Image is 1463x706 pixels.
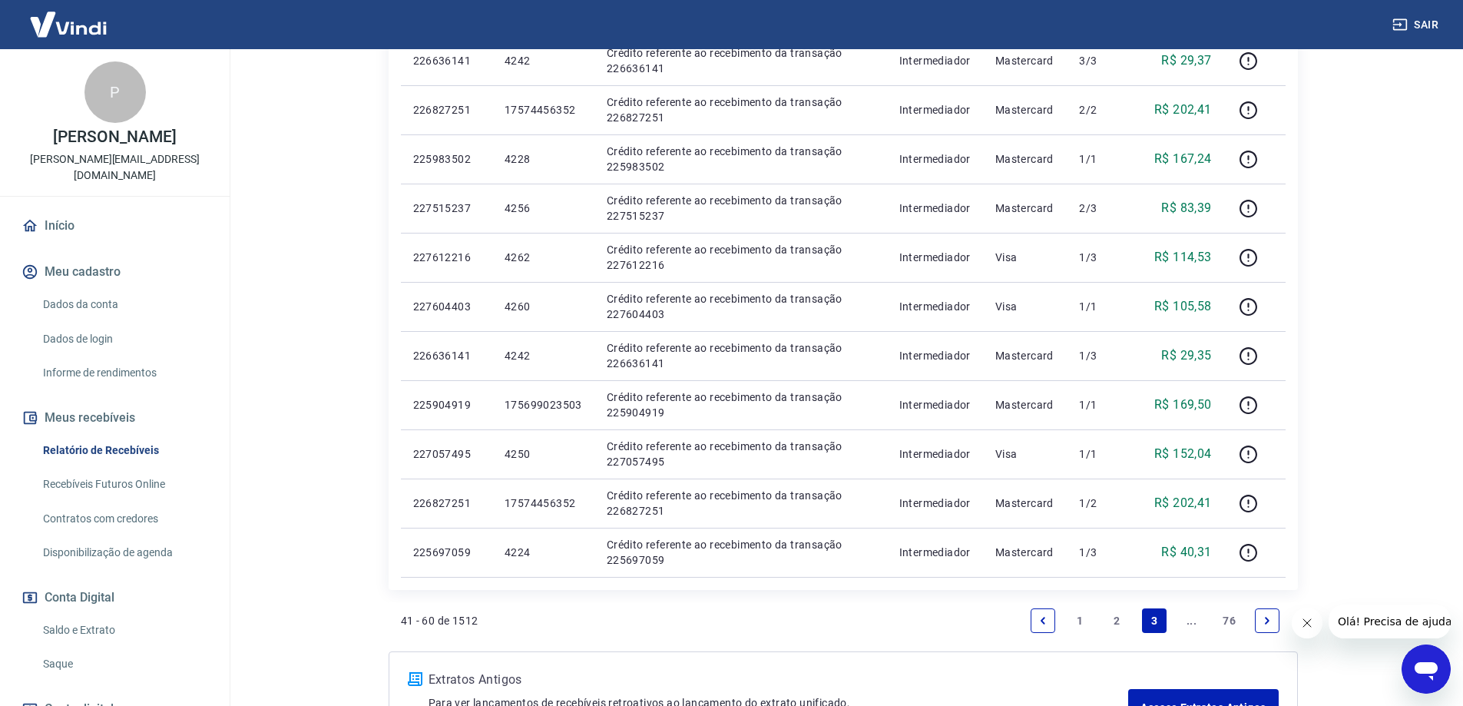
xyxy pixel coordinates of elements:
p: R$ 105,58 [1154,297,1212,316]
p: 226636141 [413,53,480,68]
p: 227515237 [413,201,480,216]
p: R$ 83,39 [1161,199,1211,217]
p: Mastercard [995,545,1055,560]
p: Crédito referente ao recebimento da transação 226827251 [607,488,875,519]
a: Page 2 [1105,608,1130,633]
img: ícone [408,672,422,686]
a: Saldo e Extrato [37,615,211,646]
p: R$ 167,24 [1154,150,1212,168]
p: [PERSON_NAME][EMAIL_ADDRESS][DOMAIN_NAME] [12,151,217,184]
a: Jump forward [1180,608,1204,633]
p: 1/3 [1079,545,1124,560]
p: Mastercard [995,53,1055,68]
a: Page 76 [1216,608,1242,633]
p: 226636141 [413,348,480,363]
a: Previous page [1031,608,1055,633]
p: 227604403 [413,299,480,314]
p: Mastercard [995,348,1055,363]
p: 227057495 [413,446,480,462]
a: Dados de login [37,323,211,355]
p: Crédito referente ao recebimento da transação 225983502 [607,144,875,174]
p: 1/2 [1079,496,1124,511]
p: Intermediador [899,397,971,413]
ul: Pagination [1024,602,1286,639]
p: 17574456352 [505,496,582,511]
p: Mastercard [995,102,1055,118]
p: Mastercard [995,496,1055,511]
a: Início [18,209,211,243]
p: 4262 [505,250,582,265]
p: R$ 114,53 [1154,248,1212,267]
p: Crédito referente ao recebimento da transação 227612216 [607,242,875,273]
p: 4224 [505,545,582,560]
button: Meus recebíveis [18,401,211,435]
p: 17574456352 [505,102,582,118]
p: 4228 [505,151,582,167]
p: Crédito referente ao recebimento da transação 226636141 [607,340,875,371]
p: Crédito referente ao recebimento da transação 227515237 [607,193,875,224]
p: 1/1 [1079,151,1124,167]
p: 2/3 [1079,201,1124,216]
p: Crédito referente ao recebimento da transação 227604403 [607,291,875,322]
button: Conta Digital [18,581,211,615]
p: Crédito referente ao recebimento da transação 227057495 [607,439,875,469]
p: Intermediador [899,348,971,363]
p: 226827251 [413,102,480,118]
p: 4242 [505,53,582,68]
p: 1/1 [1079,397,1124,413]
p: 4242 [505,348,582,363]
p: Crédito referente ao recebimento da transação 225904919 [607,389,875,420]
p: R$ 202,41 [1154,494,1212,512]
p: Visa [995,250,1055,265]
p: Mastercard [995,397,1055,413]
button: Meu cadastro [18,255,211,289]
p: Mastercard [995,151,1055,167]
p: 4260 [505,299,582,314]
p: 4250 [505,446,582,462]
iframe: Fechar mensagem [1292,608,1322,638]
p: 225904919 [413,397,480,413]
a: Page 1 [1067,608,1092,633]
iframe: Mensagem da empresa [1329,605,1451,638]
p: R$ 169,50 [1154,396,1212,414]
a: Recebíveis Futuros Online [37,469,211,500]
p: 1/1 [1079,299,1124,314]
p: 226827251 [413,496,480,511]
a: Disponibilização de agenda [37,537,211,568]
p: 41 - 60 de 1512 [401,613,478,628]
p: Intermediador [899,151,971,167]
iframe: Botão para abrir a janela de mensagens [1402,645,1451,694]
p: Intermediador [899,496,971,511]
p: 225983502 [413,151,480,167]
img: Vindi [18,1,118,48]
a: Contratos com credores [37,503,211,535]
p: R$ 29,35 [1161,346,1211,365]
p: [PERSON_NAME] [53,129,176,145]
p: Intermediador [899,250,971,265]
p: Intermediador [899,201,971,216]
p: 1/1 [1079,446,1124,462]
p: R$ 29,37 [1161,51,1211,70]
p: Visa [995,299,1055,314]
span: Olá! Precisa de ajuda? [9,11,129,23]
p: 1/3 [1079,348,1124,363]
p: Intermediador [899,446,971,462]
a: Relatório de Recebíveis [37,435,211,466]
p: 2/2 [1079,102,1124,118]
p: 175699023503 [505,397,582,413]
a: Next page [1255,608,1279,633]
p: 1/3 [1079,250,1124,265]
button: Sair [1389,11,1445,39]
p: Extratos Antigos [429,671,1129,689]
p: Intermediador [899,53,971,68]
a: Saque [37,648,211,680]
div: P [84,61,146,123]
p: 3/3 [1079,53,1124,68]
a: Dados da conta [37,289,211,320]
p: Intermediador [899,102,971,118]
p: 225697059 [413,545,480,560]
a: Page 3 is your current page [1142,608,1167,633]
p: Crédito referente ao recebimento da transação 226827251 [607,94,875,125]
p: Crédito referente ao recebimento da transação 226636141 [607,45,875,76]
p: R$ 40,31 [1161,543,1211,562]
